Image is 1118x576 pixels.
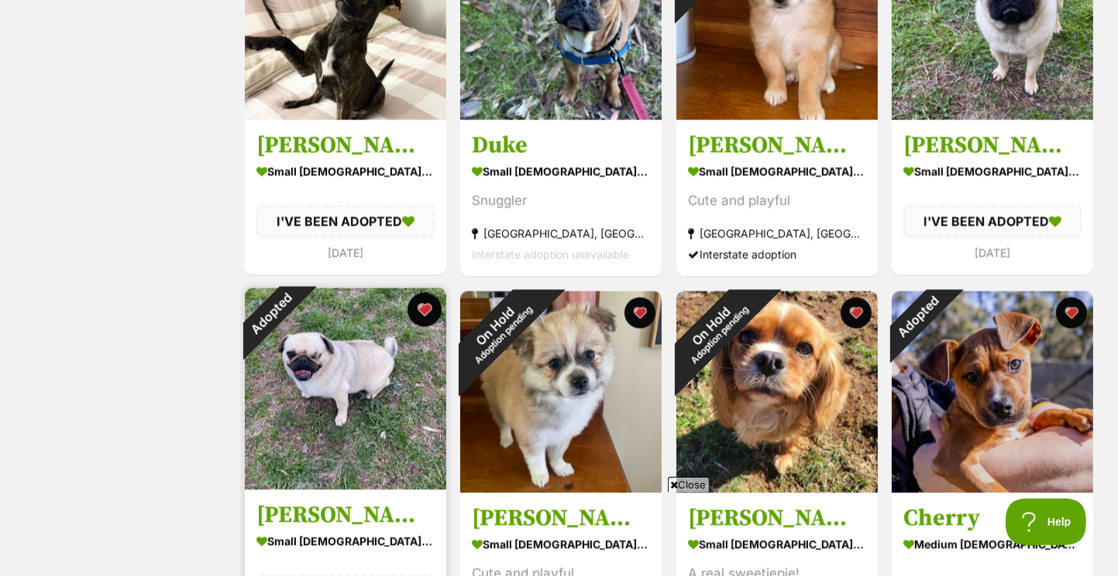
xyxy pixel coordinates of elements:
div: On Hold [432,262,567,398]
span: Interstate adoption unavailable [472,248,629,261]
a: On HoldAdoption pending [676,108,878,123]
div: I'VE BEEN ADOPTED [256,205,435,238]
div: Adopted [872,271,964,364]
span: Close [668,477,710,492]
a: [PERSON_NAME] small [DEMOGRAPHIC_DATA] Dog I'VE BEEN ADOPTED [DATE] favourite [245,119,446,275]
div: small [DEMOGRAPHIC_DATA] Dog [256,160,435,183]
button: favourite [1056,298,1087,329]
span: Adoption pending [473,304,535,366]
a: Adopted [245,108,446,123]
a: On HoldAdoption pending [676,480,878,495]
div: small [DEMOGRAPHIC_DATA] Dog [903,160,1082,183]
button: favourite [407,293,441,327]
div: [GEOGRAPHIC_DATA], [GEOGRAPHIC_DATA] [472,223,650,244]
div: medium [DEMOGRAPHIC_DATA] Dog [903,533,1082,556]
div: On Hold [647,262,783,398]
h3: [PERSON_NAME] [903,131,1082,160]
span: Adoption pending [689,304,751,366]
button: favourite [840,298,871,329]
div: [DATE] [256,243,435,264]
a: Duke small [DEMOGRAPHIC_DATA] Dog Snuggler [GEOGRAPHIC_DATA], [GEOGRAPHIC_DATA] Interstate adopti... [460,119,662,277]
a: Adopted [892,108,1093,123]
div: Interstate adoption [688,244,866,265]
iframe: Advertisement [184,498,935,568]
a: [PERSON_NAME] small [DEMOGRAPHIC_DATA] Dog Cute and playful [GEOGRAPHIC_DATA], [GEOGRAPHIC_DATA] ... [676,119,878,277]
button: favourite [624,298,655,329]
img: Cherry [892,291,1093,493]
h3: [PERSON_NAME] [256,131,435,160]
div: small [DEMOGRAPHIC_DATA] Dog [472,160,650,183]
div: I'VE BEEN ADOPTED [903,205,1082,238]
div: Cute and playful [688,191,866,212]
h3: [PERSON_NAME] [688,131,866,160]
img: Molly [676,291,878,493]
h3: Cherry [903,504,1082,533]
div: [GEOGRAPHIC_DATA], [GEOGRAPHIC_DATA] [688,223,866,244]
a: On HoldAdoption pending [460,480,662,495]
div: Snuggler [472,191,650,212]
a: Adopted [245,477,446,492]
h3: Duke [472,131,650,160]
img: Lucy [245,288,446,490]
div: [DATE] [903,243,1082,264]
div: small [DEMOGRAPHIC_DATA] Dog [688,160,866,183]
iframe: Help Scout Beacon - Open [1006,498,1087,545]
img: Arlo [460,291,662,493]
a: Adopted [892,480,1093,495]
div: Adopted [225,268,317,360]
a: [PERSON_NAME] small [DEMOGRAPHIC_DATA] Dog I'VE BEEN ADOPTED [DATE] favourite [892,119,1093,275]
